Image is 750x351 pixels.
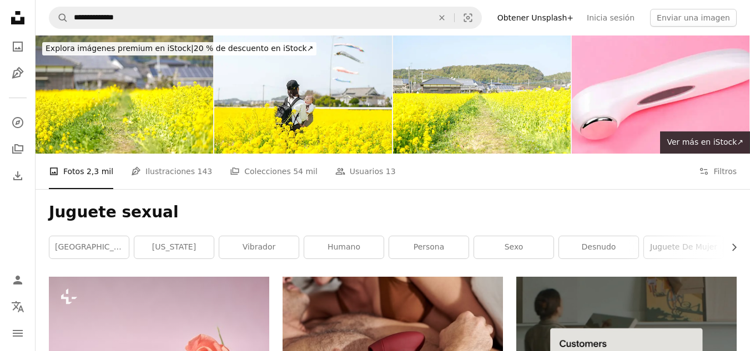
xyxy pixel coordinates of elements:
a: Explora imágenes premium en iStock|20 % de descuento en iStock↗ [36,35,323,62]
a: Ilustraciones [7,62,29,84]
button: desplazar lista a la derecha [724,236,737,258]
h1: Juguete sexual [49,202,737,222]
a: [GEOGRAPHIC_DATA] [49,236,129,258]
span: Explora imágenes premium en iStock | [46,44,194,53]
span: 143 [197,165,212,177]
img: In the countryside, a Japanese mother in her 30s lifts her 6-month-old baby boy high in front of ... [214,35,392,154]
a: Ver más en iStock↗ [660,131,750,154]
button: Filtros [699,154,737,189]
a: Ilustraciones 143 [131,154,212,189]
button: Borrar [430,7,454,28]
a: Fotos [7,35,29,58]
button: Buscar en Unsplash [49,7,68,28]
img: Un vibrante campo de colza en plena floración se extiende por la campiña japonesa a principios de... [36,35,213,154]
a: Explorar [7,111,29,134]
div: 20 % de descuento en iStock ↗ [42,42,316,55]
a: juguete de mujer [644,236,723,258]
button: Idioma [7,296,29,318]
button: Enviar una imagen [650,9,737,27]
form: Encuentra imágenes en todo el sitio [49,7,482,29]
a: Usuarios 13 [335,154,396,189]
a: desnudo [559,236,638,258]
a: Iniciar sesión / Registrarse [7,269,29,291]
span: 54 mil [293,165,318,177]
a: Colecciones [7,138,29,160]
a: Inicia sesión [580,9,641,27]
a: Obtener Unsplash+ [491,9,580,27]
a: Inicio — Unsplash [7,7,29,31]
button: Menú [7,322,29,344]
img: Massager ultrasónico [572,35,749,154]
a: persona [389,236,469,258]
a: Colecciones 54 mil [230,154,318,189]
img: Un vibrante campo de colza en plena floración se extiende por la campiña japonesa a principios de... [393,35,571,154]
span: Ver más en iStock ↗ [667,138,743,146]
a: Humano [304,236,384,258]
a: [US_STATE] [134,236,214,258]
a: Historial de descargas [7,165,29,187]
a: vibrador [219,236,299,258]
button: Búsqueda visual [455,7,481,28]
a: sexo [474,236,553,258]
span: 13 [386,165,396,177]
